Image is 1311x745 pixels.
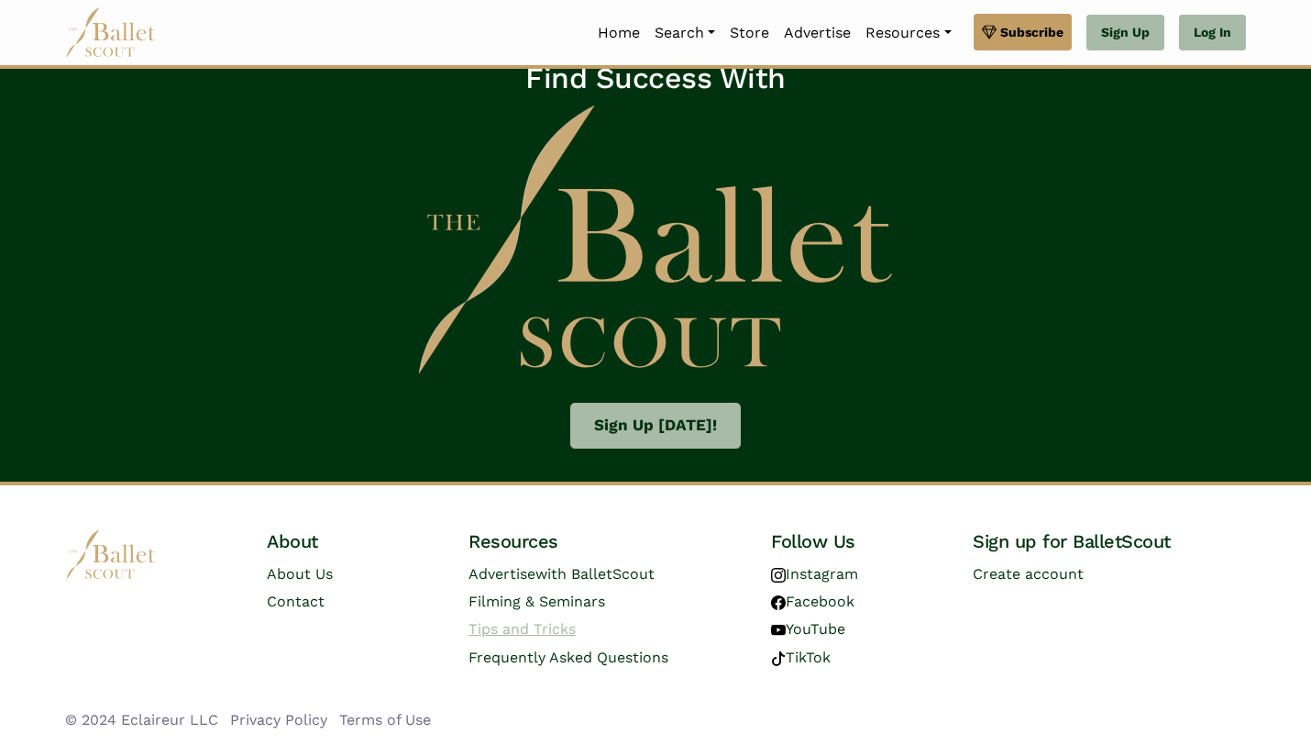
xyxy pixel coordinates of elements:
[722,14,777,52] a: Store
[267,565,333,583] a: About Us
[468,620,576,638] a: Tips and Tricks
[590,14,647,52] a: Home
[771,620,845,638] a: YouTube
[1179,15,1246,51] a: Log In
[771,649,831,666] a: TikTok
[858,14,958,52] a: Resources
[267,593,325,610] a: Contact
[339,711,431,728] a: Terms of Use
[468,565,655,583] a: Advertisewith BalletScout
[771,529,943,553] h4: Follow Us
[771,651,786,666] img: tiktok logo
[973,529,1246,553] h4: Sign up for BalletScout
[771,623,786,638] img: youtube logo
[570,403,741,449] a: Sign Up [DATE]!
[982,22,997,42] img: gem.svg
[1000,22,1063,42] span: Subscribe
[647,14,722,52] a: Search
[65,529,157,580] img: logo
[974,14,1072,50] a: Subscribe
[771,565,858,583] a: Instagram
[535,565,655,583] span: with BalletScout
[771,593,854,610] a: Facebook
[419,106,891,373] img: The Ballet Scout
[267,529,439,553] h4: About
[468,529,742,553] h4: Resources
[771,595,786,610] img: facebook logo
[65,60,1246,98] p: Find Success With
[771,568,786,583] img: instagram logo
[468,649,668,666] a: Frequently Asked Questions
[973,565,1084,583] a: Create account
[1086,15,1164,51] a: Sign Up
[230,711,327,728] a: Privacy Policy
[468,593,605,610] a: Filming & Seminars
[777,14,858,52] a: Advertise
[65,708,218,732] li: © 2024 Eclaireur LLC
